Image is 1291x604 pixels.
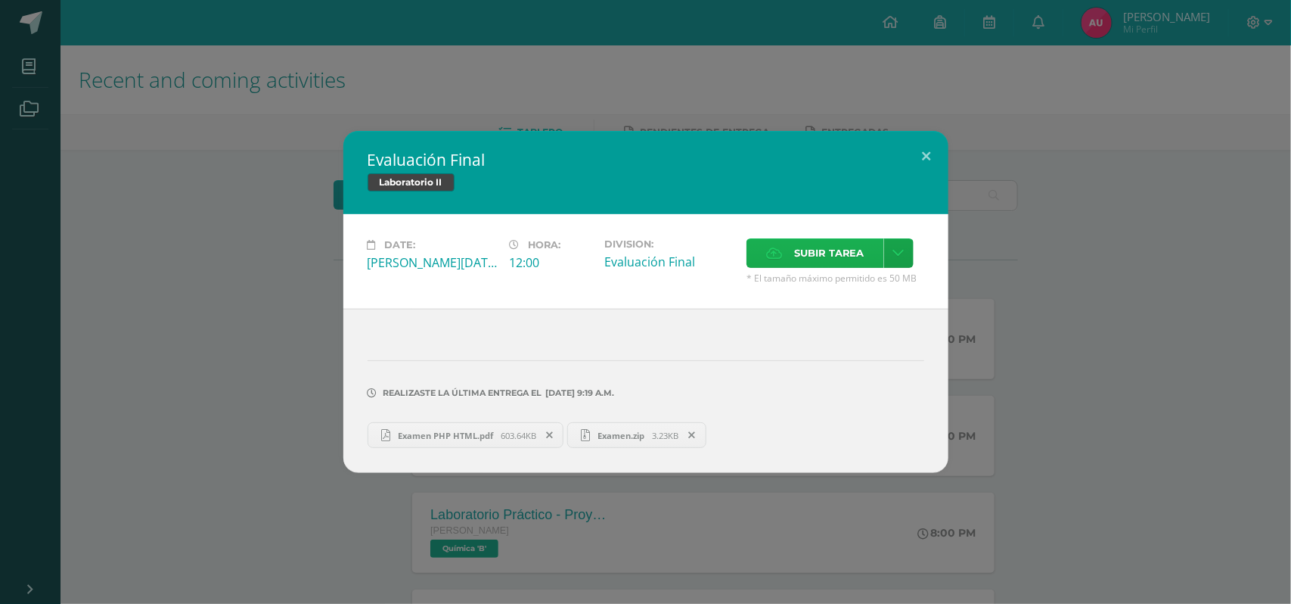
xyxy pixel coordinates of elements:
a: Examen PHP HTML.pdf 603.64KB [368,422,564,448]
label: Division: [604,238,734,250]
h2: Evaluación Final [368,149,924,170]
span: Laboratorio II [368,173,455,191]
div: [PERSON_NAME][DATE] [368,254,498,271]
span: Remover entrega [537,427,563,444]
span: Examen.zip [591,430,653,441]
button: Close (Esc) [905,131,948,182]
span: Hora: [529,239,561,251]
span: Remover entrega [680,427,706,444]
span: Realizaste la última entrega el [383,388,542,398]
span: * El tamaño máximo permitido es 50 MB [746,272,924,285]
span: 3.23KB [653,430,679,441]
a: Examen.zip 3.23KB [567,422,706,448]
span: Examen PHP HTML.pdf [390,430,501,441]
div: Evaluación Final [604,254,734,270]
span: Subir tarea [794,239,864,267]
span: 603.64KB [501,430,536,441]
div: 12:00 [510,254,592,271]
span: Date: [385,239,416,251]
